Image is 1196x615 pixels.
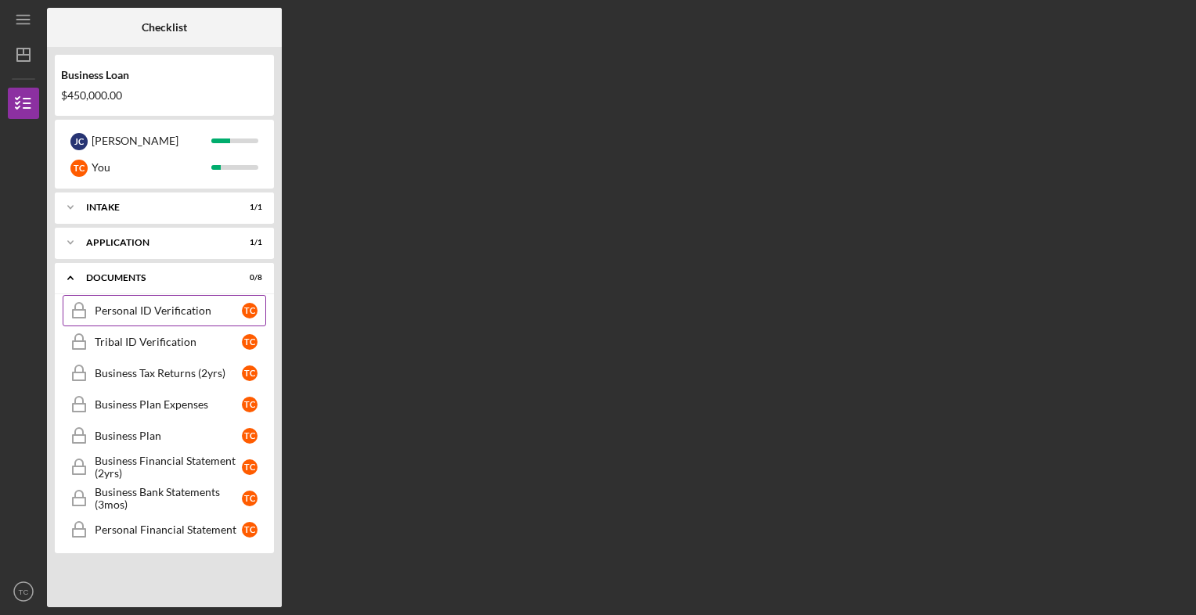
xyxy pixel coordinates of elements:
[63,358,266,389] a: Business Tax Returns (2yrs)TC
[19,588,29,596] text: TC
[63,326,266,358] a: Tribal ID VerificationTC
[8,576,39,607] button: TC
[63,295,266,326] a: Personal ID VerificationTC
[242,428,258,444] div: T C
[95,336,242,348] div: Tribal ID Verification
[63,451,266,483] a: Business Financial Statement (2yrs)TC
[234,238,262,247] div: 1 / 1
[92,154,211,181] div: You
[95,430,242,442] div: Business Plan
[242,303,258,318] div: T C
[234,203,262,212] div: 1 / 1
[61,69,268,81] div: Business Loan
[86,238,223,247] div: Application
[142,21,187,34] b: Checklist
[242,365,258,381] div: T C
[95,455,242,480] div: Business Financial Statement (2yrs)
[242,397,258,412] div: T C
[70,160,88,177] div: T C
[95,523,242,536] div: Personal Financial Statement
[92,128,211,154] div: [PERSON_NAME]
[242,491,258,506] div: T C
[61,89,268,102] div: $450,000.00
[86,273,223,282] div: Documents
[242,522,258,538] div: T C
[242,459,258,475] div: T C
[63,514,266,545] a: Personal Financial StatementTC
[234,273,262,282] div: 0 / 8
[86,203,223,212] div: Intake
[70,133,88,150] div: J C
[95,304,242,317] div: Personal ID Verification
[63,420,266,451] a: Business PlanTC
[63,389,266,420] a: Business Plan ExpensesTC
[63,483,266,514] a: Business Bank Statements (3mos)TC
[95,398,242,411] div: Business Plan Expenses
[95,367,242,379] div: Business Tax Returns (2yrs)
[95,486,242,511] div: Business Bank Statements (3mos)
[242,334,258,350] div: T C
